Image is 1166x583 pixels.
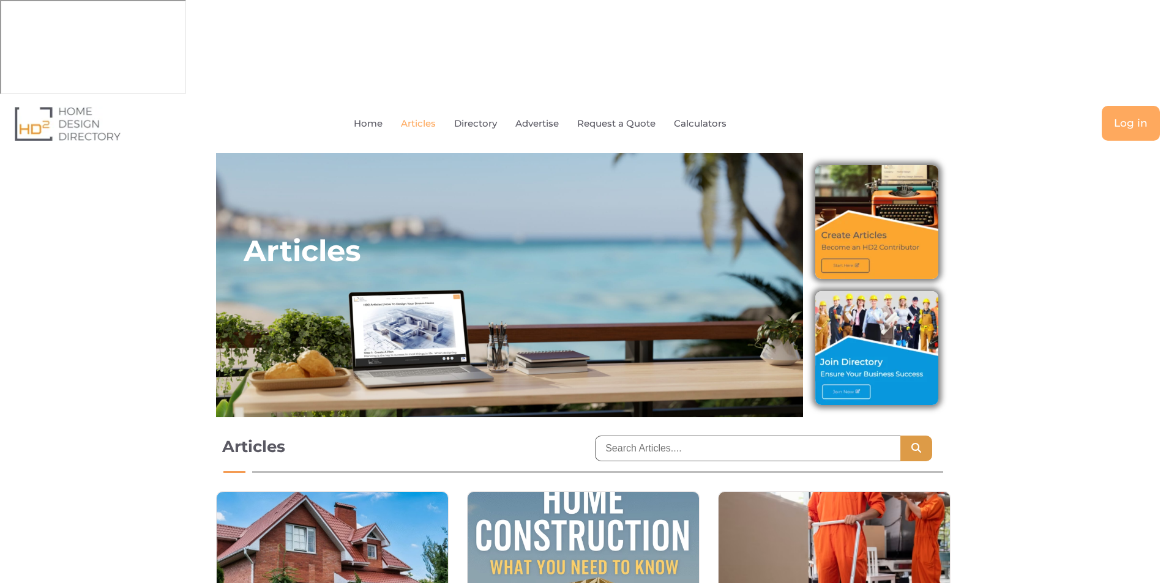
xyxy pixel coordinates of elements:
[401,110,436,138] a: Articles
[222,436,571,458] h1: Articles
[900,436,932,461] button: Search
[1114,118,1148,128] span: Log in
[354,110,383,138] a: Home
[577,110,656,138] a: Request a Quote
[815,165,938,279] img: Create Articles
[1102,106,1160,141] a: Log in
[454,110,497,138] a: Directory
[815,291,938,405] img: Join Directory
[244,232,361,269] h2: Articles
[515,110,559,138] a: Advertise
[674,110,727,138] a: Calculators
[595,436,900,461] input: Search Articles....
[237,110,872,138] nav: Menu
